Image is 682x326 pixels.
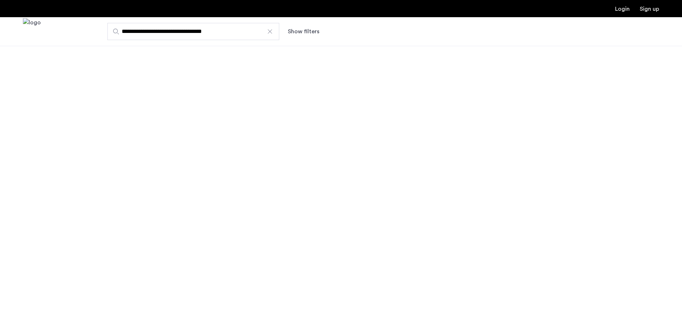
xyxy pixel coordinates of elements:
a: Registration [640,6,659,12]
a: Cazamio Logo [23,18,41,45]
a: Login [615,6,630,12]
input: Apartment Search [107,23,279,40]
button: Show or hide filters [288,27,319,36]
img: logo [23,18,41,45]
